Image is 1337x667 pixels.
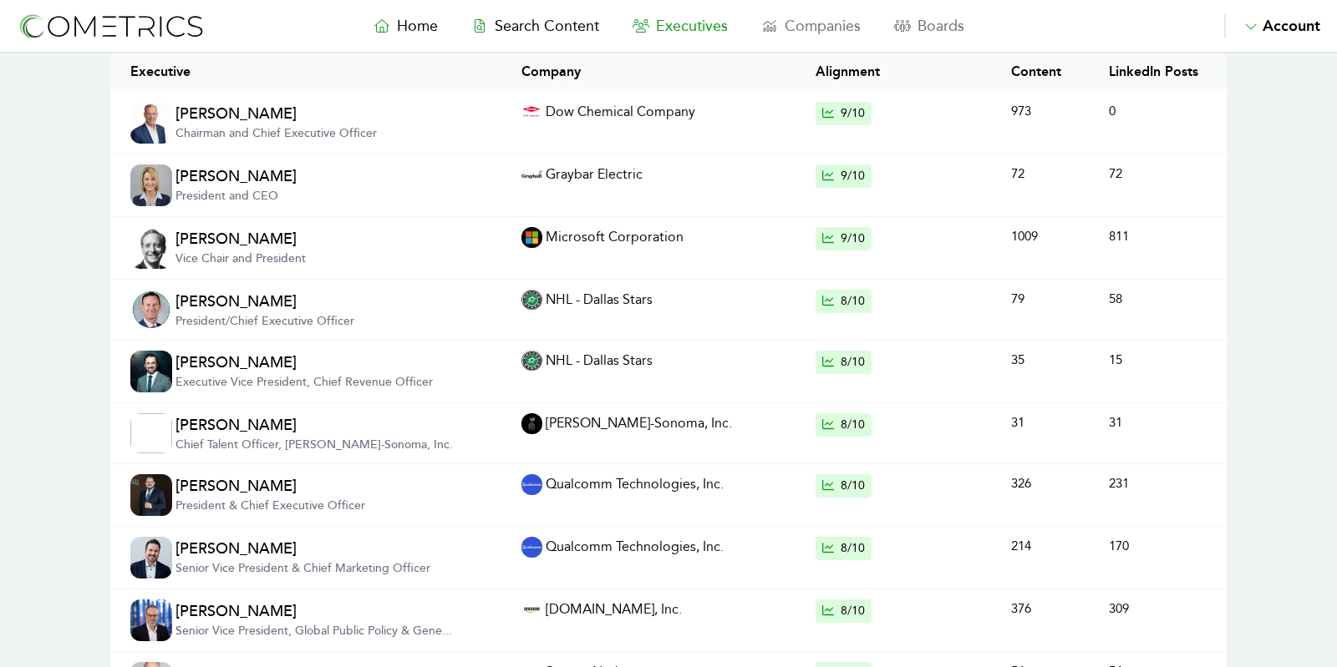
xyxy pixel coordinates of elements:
img: Executive Thumbnail [130,599,172,641]
h2: Alignment [816,62,1011,82]
p: 31 [1011,413,1109,432]
a: Search Content [455,14,616,38]
img: Executive Thumbnail [130,413,172,453]
a: [PERSON_NAME]Senior Vice President, Global Public Policy & Gene... [175,599,452,641]
a: [PERSON_NAME]Chief Talent Officer, [PERSON_NAME]-Sonoma, Inc. [175,413,453,453]
img: Company Logo Thumbnail [521,474,542,495]
p: 72 [1109,164,1207,184]
img: Company Logo Thumbnail [521,599,542,619]
a: [PERSON_NAME]President & Chief Executive Officer [175,474,365,516]
p: 1009 [1011,227,1109,246]
h2: Content [1011,62,1109,82]
button: 8/10 [816,290,872,313]
span: Boards [918,17,964,35]
p: 309 [1109,599,1207,619]
div: [PERSON_NAME]-Sonoma, Inc. [521,413,815,434]
span: Search Content [495,17,599,35]
p: 35 [1011,351,1109,370]
p: 170 [1109,537,1207,556]
button: 9/10 [816,164,872,188]
button: 8/10 [816,474,872,498]
p: 811 [1109,227,1207,246]
p: 326 [1011,474,1109,493]
a: [PERSON_NAME]President/Chief Executive Officer [175,290,354,330]
p: 214 [1011,537,1109,556]
p: Chairman and Chief Executive Officer [175,125,377,142]
button: 8/10 [816,599,872,623]
img: Executive Thumbnail [130,537,172,579]
img: Company Logo Thumbnail [521,413,542,434]
button: 9/10 [816,227,872,250]
h2: LinkedIn Posts [1109,62,1207,82]
img: Company Logo Thumbnail [521,164,542,184]
p: 231 [1109,474,1207,493]
button: 8/10 [816,537,872,560]
p: Executive Vice President, Chief Revenue Officer [175,374,433,391]
p: 58 [1109,290,1207,309]
button: 9/10 [816,102,872,125]
div: [DOMAIN_NAME], Inc. [521,599,815,619]
p: 376 [1011,599,1109,619]
p: Vice Chair and President [175,250,306,267]
p: Chief Talent Officer, [PERSON_NAME]-Sonoma, Inc. [175,437,453,453]
a: [PERSON_NAME]Executive Vice President, Chief Revenue Officer [175,351,433,392]
p: Senior Vice President & Chief Marketing Officer [175,560,430,577]
a: [PERSON_NAME]Chairman and Chief Executive Officer [175,102,377,144]
span: Account [1263,17,1320,35]
h2: Executive [130,62,521,82]
img: Company Logo Thumbnail [521,351,542,371]
p: President/Chief Executive Officer [175,313,354,330]
img: Executive Thumbnail [130,351,172,392]
button: 8/10 [816,351,872,374]
p: 72 [1011,164,1109,184]
button: 8/10 [816,413,872,437]
button: Account [1224,14,1320,38]
p: 0 [1109,102,1207,121]
a: [PERSON_NAME]Vice Chair and President [175,227,306,269]
p: 31 [1109,413,1207,432]
img: Executive Thumbnail [130,290,172,330]
span: Executives [656,17,728,35]
div: NHL - Dallas Stars [521,290,815,310]
img: Company Logo Thumbnail [521,102,542,122]
img: Executive Thumbnail [130,164,172,206]
p: 973 [1011,102,1109,121]
div: Graybar Electric [521,164,815,184]
a: Home [357,14,455,38]
h2: Company [521,62,815,82]
a: [PERSON_NAME]President and CEO [175,164,297,206]
img: Executive Thumbnail [130,102,172,144]
div: Qualcomm Technologies, Inc. [521,474,815,495]
img: Company Logo Thumbnail [521,227,542,248]
div: Dow Chemical Company [521,102,815,122]
a: Executives [616,14,745,38]
p: 79 [1011,290,1109,309]
img: Company Logo Thumbnail [521,290,542,310]
a: Boards [877,14,981,38]
a: [PERSON_NAME]Senior Vice President & Chief Marketing Officer [175,537,430,579]
p: President & Chief Executive Officer [175,498,365,514]
img: logo-refresh-RPX2ODFg.svg [17,11,205,42]
img: Company Logo Thumbnail [521,537,542,558]
span: Home [397,17,438,35]
div: Qualcomm Technologies, Inc. [521,537,815,558]
p: Senior Vice President, Global Public Policy & Gene... [175,623,452,639]
a: Companies [745,14,877,38]
p: President and CEO [175,188,297,205]
span: Companies [785,17,861,35]
img: Executive Thumbnail [130,227,172,269]
div: NHL - Dallas Stars [521,351,815,371]
img: Executive Thumbnail [130,474,172,516]
div: Microsoft Corporation [521,227,815,248]
p: 15 [1109,351,1207,370]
